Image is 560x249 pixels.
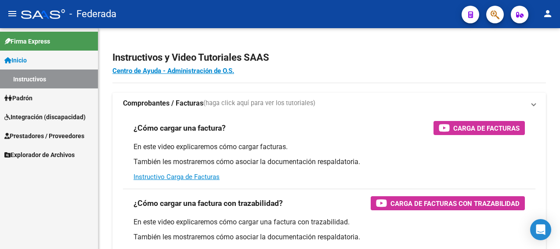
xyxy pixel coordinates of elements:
h2: Instructivos y Video Tutoriales SAAS [112,49,546,66]
span: Integración (discapacidad) [4,112,86,122]
h3: ¿Cómo cargar una factura con trazabilidad? [134,197,283,209]
span: Firma Express [4,37,50,46]
p: También les mostraremos cómo asociar la documentación respaldatoria. [134,232,525,242]
span: Prestadores / Proveedores [4,131,84,141]
mat-icon: menu [7,8,18,19]
p: En este video explicaremos cómo cargar una factura con trazabilidad. [134,217,525,227]
p: También les mostraremos cómo asociar la documentación respaldatoria. [134,157,525,167]
div: Open Intercom Messenger [530,219,551,240]
a: Centro de Ayuda - Administración de O.S. [112,67,234,75]
span: Carga de Facturas [453,123,520,134]
span: Padrón [4,93,33,103]
button: Carga de Facturas con Trazabilidad [371,196,525,210]
h3: ¿Cómo cargar una factura? [134,122,226,134]
span: - Federada [69,4,116,24]
span: (haga click aquí para ver los tutoriales) [203,99,315,108]
strong: Comprobantes / Facturas [123,99,203,108]
a: Instructivo Carga de Facturas [134,173,220,181]
span: Inicio [4,55,27,65]
span: Carga de Facturas con Trazabilidad [390,198,520,209]
p: En este video explicaremos cómo cargar facturas. [134,142,525,152]
mat-icon: person [542,8,553,19]
button: Carga de Facturas [434,121,525,135]
span: Explorador de Archivos [4,150,75,160]
mat-expansion-panel-header: Comprobantes / Facturas(haga click aquí para ver los tutoriales) [112,93,546,114]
